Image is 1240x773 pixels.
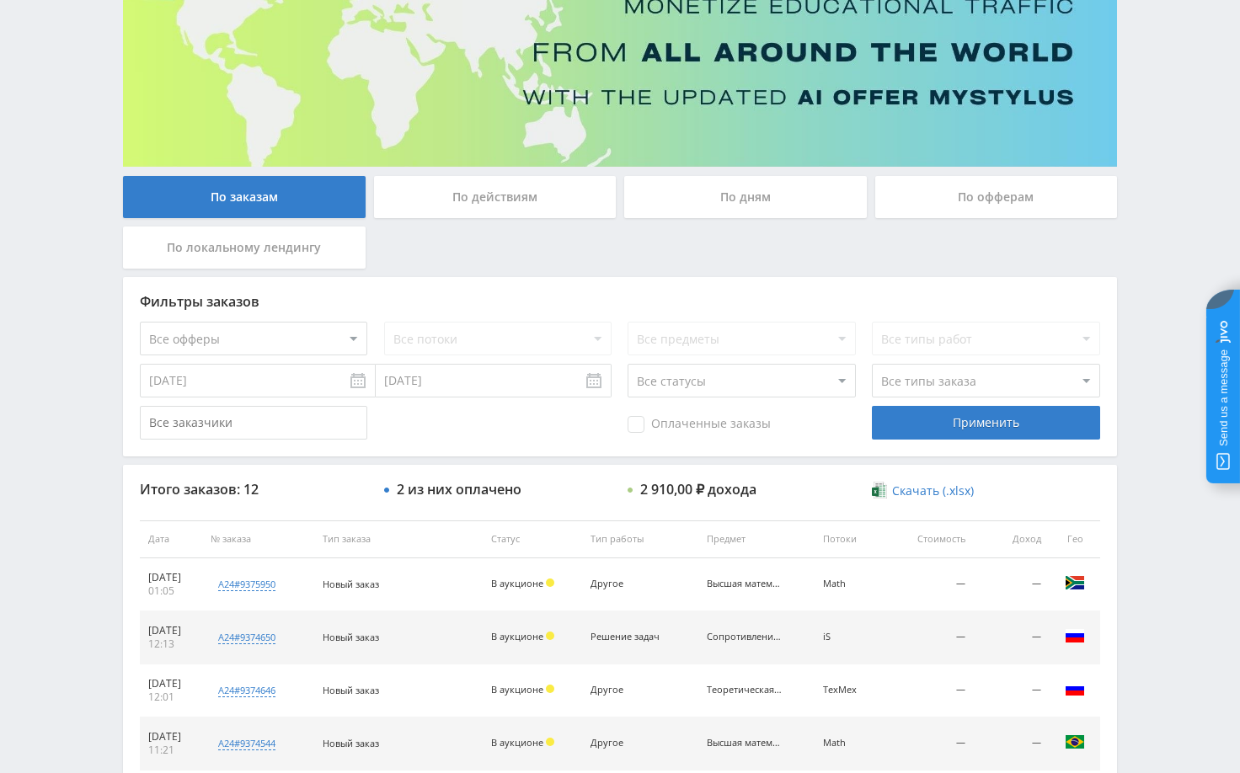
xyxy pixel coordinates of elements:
[591,632,666,642] div: Решение задач
[218,578,275,591] div: a24#9375950
[974,664,1050,717] td: —
[123,176,366,218] div: По заказам
[875,176,1118,218] div: По офферам
[148,637,194,651] div: 12:13
[823,685,885,696] div: ТехМех
[148,677,194,690] div: [DATE]
[491,630,543,642] span: В аукционе
[974,611,1050,664] td: —
[218,684,275,697] div: a24#9374646
[591,738,666,749] div: Другое
[892,611,973,664] td: —
[148,584,194,598] div: 01:05
[640,482,756,497] div: 2 910,00 ₽ дохода
[892,717,973,770] td: —
[974,520,1050,558] th: Доход
[872,482,886,498] img: xlsx
[1050,520,1100,558] th: Гео
[1065,679,1085,699] img: rus.png
[491,683,543,696] span: В аукционе
[707,685,783,696] div: Теоретическая механика
[546,578,554,587] span: Холд
[148,744,194,757] div: 11:21
[323,684,379,696] span: Новый заказ
[1065,732,1085,752] img: bra.png
[323,578,379,590] span: Новый заказ
[546,685,554,693] span: Холд
[323,631,379,643] span: Новый заказ
[202,520,314,558] th: № заказа
[140,406,367,440] input: Все заказчики
[892,664,973,717] td: —
[892,558,973,611] td: —
[892,520,973,558] th: Стоимость
[815,520,893,558] th: Потоки
[628,416,771,433] span: Оплаченные заказы
[591,685,666,696] div: Другое
[148,730,194,744] div: [DATE]
[140,520,202,558] th: Дата
[872,482,973,499] a: Скачать (.xlsx)
[698,520,815,558] th: Предмет
[148,690,194,704] div: 12:01
[314,520,483,558] th: Тип заказа
[707,738,783,749] div: Высшая математика
[823,578,885,589] div: Math
[892,484,974,498] span: Скачать (.xlsx)
[546,738,554,746] span: Холд
[1065,626,1085,646] img: rus.png
[1065,573,1085,593] img: zaf.png
[323,737,379,749] span: Новый заказ
[140,294,1100,309] div: Фильтры заказов
[218,737,275,750] div: a24#9374544
[546,632,554,640] span: Холд
[823,632,885,642] div: iS
[491,736,543,749] span: В аукционе
[624,176,867,218] div: По дням
[148,571,194,584] div: [DATE]
[582,520,698,558] th: Тип работы
[140,482,367,497] div: Итого заказов: 12
[591,578,666,589] div: Другое
[491,577,543,589] span: В аукционе
[707,578,783,589] div: Высшая математика
[974,558,1050,611] td: —
[374,176,617,218] div: По действиям
[218,631,275,644] div: a24#9374650
[123,227,366,269] div: По локальному лендингу
[397,482,521,497] div: 2 из них оплачено
[974,717,1050,770] td: —
[872,406,1099,440] div: Применить
[483,520,583,558] th: Статус
[823,738,885,749] div: Math
[707,632,783,642] div: Сопротивление материалов
[148,624,194,637] div: [DATE]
